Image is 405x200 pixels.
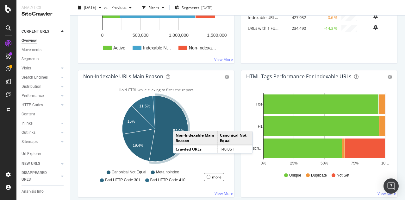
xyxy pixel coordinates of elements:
[22,170,59,183] a: DISAPPEARED URLS
[133,33,149,38] text: 500,000
[22,102,59,108] a: HTTP Codes
[22,37,65,44] a: Overview
[261,161,266,165] text: 0%
[22,151,41,157] div: Url Explorer
[22,56,39,62] div: Segments
[22,139,38,145] div: Sitemaps
[381,161,389,165] text: 10…
[133,143,143,148] text: 19.4%
[22,10,65,18] div: SiteCrawler
[104,5,109,10] span: vs
[128,119,135,124] text: 15%
[289,173,301,178] span: Unique
[22,93,59,99] a: Performance
[173,145,217,153] td: Crawled URLs
[22,28,59,35] a: CURRENT URLS
[182,5,199,10] span: Segments
[337,173,349,178] span: Not Set
[22,129,59,136] a: Outlinks
[83,93,227,167] svg: A chart.
[22,5,65,10] div: Analytics
[321,161,328,165] text: 50%
[290,161,298,165] text: 25%
[22,170,53,183] div: DISAPPEARED URLS
[22,65,31,72] div: Visits
[212,174,221,180] div: more
[139,104,150,108] text: 11.5%
[22,188,65,195] a: Analysis Info
[101,33,104,38] text: 0
[22,139,59,145] a: Sitemaps
[22,111,35,118] div: Content
[248,25,294,31] a: URLs with 1 Follow Inlink
[75,3,104,13] button: [DATE]
[214,57,233,62] a: View More
[169,33,189,38] text: 1,000,000
[282,12,308,23] td: 427,932
[22,160,59,167] a: NEW URLS
[22,47,65,53] a: Movements
[143,45,171,50] text: Indexable N…
[388,75,392,79] div: gear
[217,145,252,153] td: 140,061
[109,3,134,13] button: Previous
[22,129,35,136] div: Outlinks
[189,45,216,50] text: Non-Indexa…
[22,28,49,35] div: CURRENT URLS
[22,74,59,81] a: Search Engines
[22,111,65,118] a: Content
[112,170,146,175] span: Canonical Not Equal
[22,151,65,157] a: Url Explorer
[22,83,59,90] a: Distribution
[207,33,227,38] text: 1,500,000
[201,5,213,10] div: [DATE]
[173,129,184,133] text: 52.9%
[148,5,159,10] div: Filters
[172,3,215,13] button: Segments[DATE]
[105,177,140,183] span: Bad HTTP Code 301
[217,131,252,145] td: Canonical Not Equal
[351,161,358,165] text: 75%
[383,178,399,194] div: Open Intercom Messenger
[248,15,317,20] a: Indexable URLs with Bad Description
[84,5,96,10] span: 2025 Aug. 8th
[22,56,65,62] a: Segments
[83,73,163,80] div: Non-Indexable URLs Main Reason
[22,37,37,44] div: Overview
[22,188,44,195] div: Analysis Info
[308,12,339,23] td: -0.6 %
[308,23,339,34] td: -14.3 %
[22,160,40,167] div: NEW URLS
[156,170,179,175] span: Meta noindex
[22,47,41,53] div: Movements
[22,120,33,127] div: Inlinks
[246,73,352,80] div: HTML Tags Performance for Indexable URLs
[256,102,263,106] text: Title
[22,93,44,99] div: Performance
[258,124,263,129] text: H1
[173,131,217,145] td: Non-Indexable Main Reason
[150,177,185,183] span: Bad HTTP Code 410
[282,23,308,34] td: 234,490
[373,25,378,30] div: bell-plus
[311,173,327,178] span: Duplicate
[373,14,378,19] div: bell-plus
[140,3,167,13] button: Filters
[248,146,263,151] text: Descri…
[109,5,127,10] span: Previous
[246,93,390,167] svg: A chart.
[113,45,125,50] text: Active
[377,191,396,196] a: View More
[22,102,43,108] div: HTTP Codes
[215,191,233,196] a: View More
[22,120,59,127] a: Inlinks
[22,65,59,72] a: Visits
[22,74,48,81] div: Search Engines
[225,75,229,79] div: gear
[22,83,41,90] div: Distribution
